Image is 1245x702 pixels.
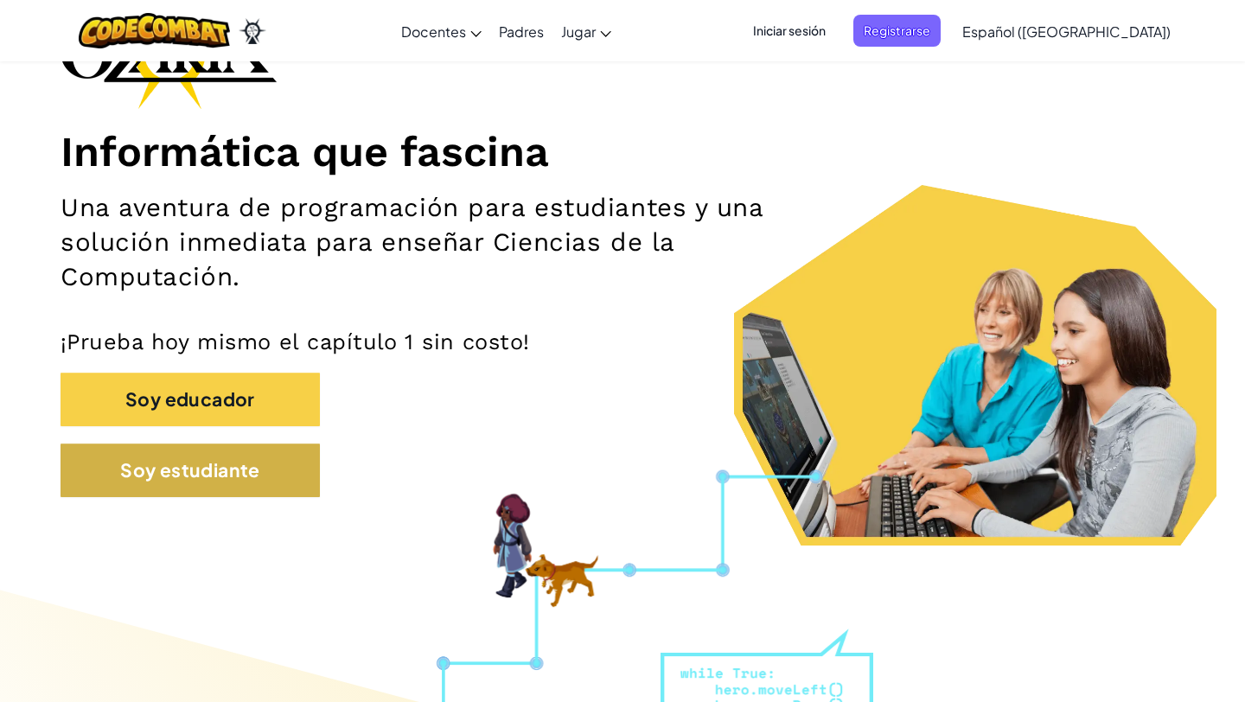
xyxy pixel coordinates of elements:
[61,190,814,294] h2: Una aventura de programación para estudiantes y una solución inmediata para enseñar Ciencias de l...
[743,15,836,47] button: Iniciar sesión
[61,444,320,497] button: Soy estudiante
[561,22,596,41] span: Jugar
[490,8,552,54] a: Padres
[401,22,466,41] span: Docentes
[61,126,1184,177] h1: Informática que fascina
[853,15,941,47] button: Registrarse
[239,18,266,44] img: Ozaria
[954,8,1179,54] a: Español ([GEOGRAPHIC_DATA])
[393,8,490,54] a: Docentes
[79,13,230,48] img: CodeCombat logo
[552,8,620,54] a: Jugar
[61,329,1184,356] p: ¡Prueba hoy mismo el capítulo 1 sin costo!
[962,22,1171,41] span: Español ([GEOGRAPHIC_DATA])
[61,373,320,426] button: Soy educador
